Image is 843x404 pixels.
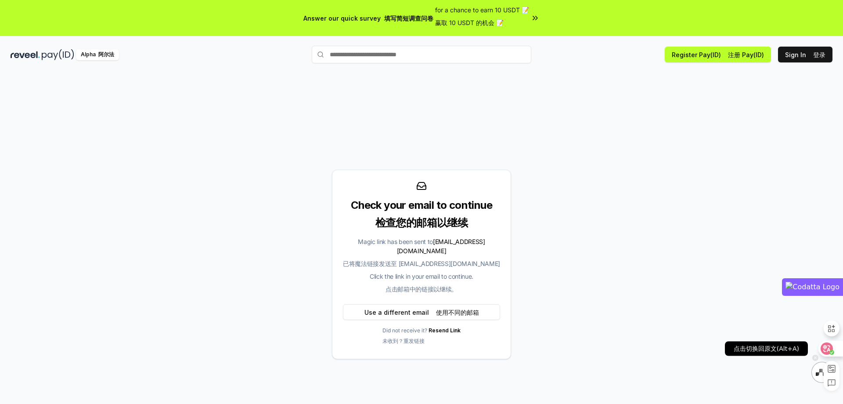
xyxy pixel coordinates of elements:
a: Resend Link [429,327,461,334]
button: Use a different email 使用不同的邮箱 [343,304,500,320]
font: 未收到？重发链接 [382,338,425,344]
button: Sign In 登录 [778,47,832,62]
div: Magic link has been sent to Click the link in your email to continue. [343,237,500,297]
font: 注册 Pay(ID) [728,51,764,58]
span: Answer our quick survey [303,14,433,23]
font: 检查您的邮箱以继续 [375,216,468,229]
font: 已将魔法链接发送至 [EMAIL_ADDRESS][DOMAIN_NAME] [343,260,500,267]
font: 点击邮箱中的链接以继续。 [385,285,458,293]
span: [EMAIL_ADDRESS][DOMAIN_NAME] [397,238,485,255]
img: pay_id [42,49,74,60]
font: 使用不同的邮箱 [436,309,479,316]
font: 登录 [813,51,825,58]
font: 赢取 10 USDT 的机会 📝 [435,19,504,26]
p: Did not receive it? [382,327,461,348]
img: reveel_dark [11,49,40,60]
div: Check your email to continue [343,198,500,233]
font: 阿尔法 [98,51,114,58]
div: Alpha [76,49,119,60]
button: Register Pay(ID) 注册 Pay(ID) [665,47,771,62]
span: for a chance to earn 10 USDT 📝 [435,5,529,31]
font: 填写简短调查问卷 [384,15,433,22]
